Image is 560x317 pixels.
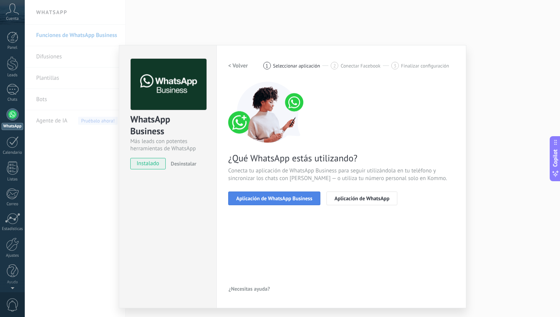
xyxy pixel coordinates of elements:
div: WhatsApp [2,123,23,130]
span: Conecta tu aplicación de WhatsApp Business para seguir utilizándola en tu teléfono y sincronizar ... [228,167,454,182]
div: Ajustes [2,253,24,258]
span: Finalizar configuración [401,63,449,69]
button: Aplicación de WhatsApp Business [228,191,320,205]
h2: < Volver [228,62,248,69]
div: Calendario [2,150,24,155]
div: Estadísticas [2,227,24,232]
span: 3 [394,63,396,69]
span: Aplicación de WhatsApp Business [236,196,312,201]
div: Leads [2,73,24,78]
span: Copilot [552,149,559,167]
span: Cuenta [6,16,19,21]
img: connect number [228,82,308,143]
span: Aplicación de WhatsApp [334,196,389,201]
span: ¿Necesitas ayuda? [229,286,270,291]
span: ¿Qué WhatsApp estás utilizando? [228,152,454,164]
div: Ayuda [2,280,24,285]
span: Conectar Facebook [341,63,381,69]
span: instalado [131,158,165,169]
div: Chats [2,97,24,102]
button: ¿Necesitas ayuda? [228,283,270,294]
img: logo_main.png [131,59,206,110]
span: Desinstalar [171,160,196,167]
span: 1 [266,63,268,69]
div: Panel [2,45,24,50]
button: Desinstalar [168,158,196,169]
div: Más leads con potentes herramientas de WhatsApp [130,138,205,152]
span: Seleccionar aplicación [273,63,320,69]
span: 2 [333,63,336,69]
button: Aplicación de WhatsApp [326,191,397,205]
div: Listas [2,177,24,182]
div: Correo [2,202,24,207]
div: WhatsApp Business [130,113,205,138]
button: < Volver [228,59,248,72]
